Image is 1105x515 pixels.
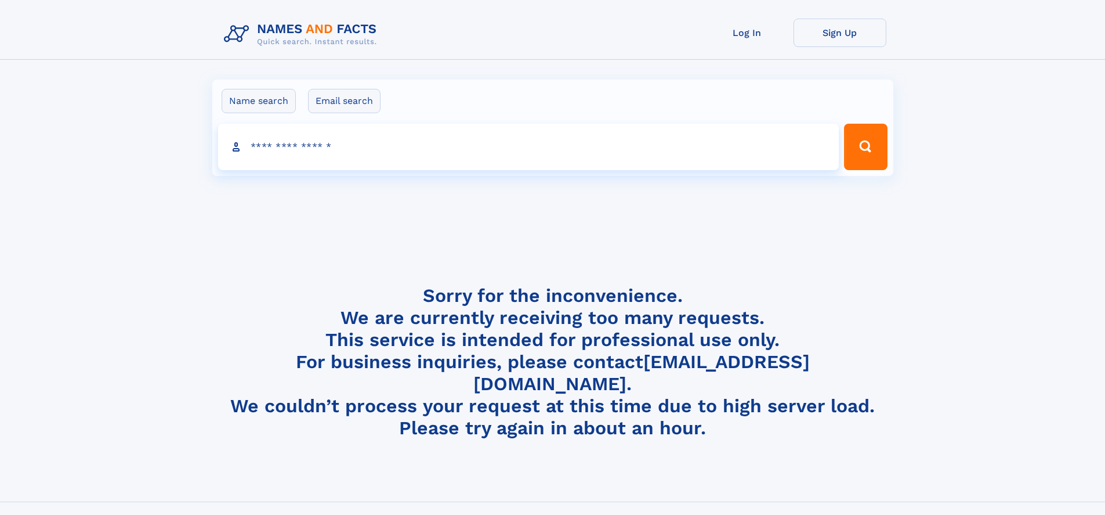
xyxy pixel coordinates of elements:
[219,284,886,440] h4: Sorry for the inconvenience. We are currently receiving too many requests. This service is intend...
[473,351,810,395] a: [EMAIL_ADDRESS][DOMAIN_NAME]
[219,19,386,50] img: Logo Names and Facts
[222,89,296,113] label: Name search
[844,124,887,170] button: Search Button
[218,124,839,170] input: search input
[794,19,886,47] a: Sign Up
[308,89,381,113] label: Email search
[701,19,794,47] a: Log In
